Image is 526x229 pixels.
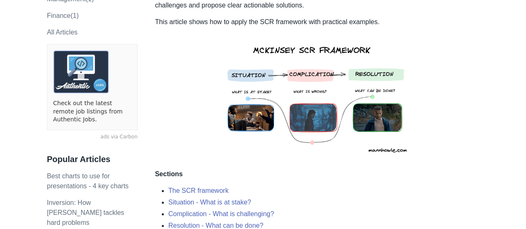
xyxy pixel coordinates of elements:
a: Check out the latest remote job listings from Authentic Jobs. [53,99,131,124]
a: The SCR framework [168,187,229,194]
a: Complication - What is challenging? [168,210,274,217]
strong: Sections [155,170,183,177]
img: ads via Carbon [53,50,109,94]
a: Best charts to use for presentations - 4 key charts [47,172,129,190]
a: ads via Carbon [47,133,138,141]
a: Finance(1) [47,12,79,19]
h3: Popular Articles [47,154,138,165]
a: All Articles [47,29,78,36]
a: Inversion: How [PERSON_NAME] tackles hard problems [47,199,124,226]
p: This article shows how to apply the SCR framework with practical examples. [155,17,479,27]
img: mckinsey scr framework [215,34,420,163]
a: Resolution - What can be done? [168,222,264,229]
a: Situation - What is at stake? [168,199,251,206]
